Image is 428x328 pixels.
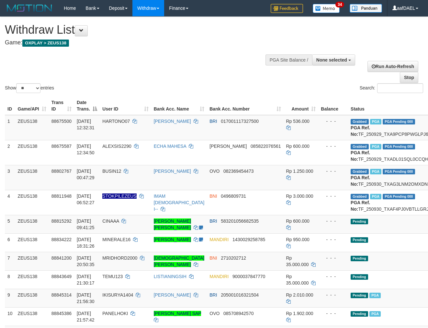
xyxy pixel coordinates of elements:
th: Bank Acc. Name: activate to sort column ascending [151,97,207,115]
a: [PERSON_NAME] SAP [154,311,201,316]
td: ZEUS138 [15,215,49,233]
a: [PERSON_NAME] [154,119,191,124]
span: MINERALE16 [102,237,130,242]
span: HARTONO07 [102,119,130,124]
td: 7 [5,252,15,270]
span: OVO [209,169,220,174]
span: [DATE] 20:50:35 [77,255,95,267]
span: 88845386 [51,311,72,316]
span: Copy 583201056682535 to clipboard [221,218,259,224]
span: Grabbed [351,194,369,199]
span: Grabbed [351,169,369,174]
div: - - - [321,273,345,280]
span: 88675587 [51,144,72,149]
span: MANDIRI [209,274,229,279]
th: User ID: activate to sort column ascending [100,97,151,115]
span: Copy 017001117327500 to clipboard [221,119,259,124]
th: Amount: activate to sort column ascending [284,97,319,115]
span: Rp 1.902.000 [286,311,313,316]
span: [DATE] 21:57:42 [77,311,95,322]
div: PGA Site Balance / [265,54,312,65]
span: MANDIRI [209,237,229,242]
div: - - - [321,292,345,298]
span: Pending [351,311,368,317]
span: [PERSON_NAME] [209,144,247,149]
a: [DEMOGRAPHIC_DATA][PERSON_NAME] [154,255,205,267]
span: 88841200 [51,255,72,261]
img: Feedback.jpg [271,4,303,13]
span: [DATE] 12:32:31 [77,119,95,130]
span: Rp 35.000.000 [286,274,309,286]
a: [PERSON_NAME] [154,237,191,242]
span: Pending [351,274,368,280]
th: Bank Acc. Number: activate to sort column ascending [207,97,283,115]
span: OVO [209,311,220,316]
td: 2 [5,140,15,165]
span: 88815292 [51,218,72,224]
span: OXPLAY > ZEUS138 [22,40,69,47]
div: - - - [321,310,345,317]
span: Pending [351,256,368,261]
label: Show entries [5,83,54,93]
td: 5 [5,215,15,233]
span: Grabbed [351,119,369,124]
span: Rp 3.000.000 [286,193,313,199]
span: Marked by aafpengsreynich [370,144,381,149]
b: PGA Ref. No: [351,200,370,212]
span: [DATE] 18:31:26 [77,237,95,249]
span: Rp 600.000 [286,144,310,149]
b: PGA Ref. No: [351,150,370,162]
input: Search: [377,83,423,93]
span: Pending [351,237,368,243]
h4: Game: [5,40,279,46]
span: [DATE] 09:41:25 [77,218,95,230]
span: Copy 205001016321504 to clipboard [221,292,259,298]
span: Copy 085708942570 to clipboard [223,311,253,316]
a: Stop [400,72,418,83]
span: [DATE] 21:56:30 [77,292,95,304]
td: 8 [5,270,15,289]
span: PGA Pending [383,119,415,124]
td: ZEUS138 [15,252,49,270]
div: - - - [321,218,345,224]
span: 88802767 [51,169,72,174]
div: - - - [321,118,345,124]
a: [PERSON_NAME] [PERSON_NAME] [154,218,191,230]
div: - - - [321,168,345,174]
img: Button%20Memo.svg [313,4,340,13]
span: CINAAA [102,218,119,224]
span: PGA Pending [383,169,415,174]
span: 88834222 [51,237,72,242]
a: [PERSON_NAME] [154,169,191,174]
span: Copy 9000037847770 to clipboard [232,274,265,279]
span: Rp 950.000 [286,237,310,242]
label: Search: [360,83,423,93]
span: Marked by aaftrukkakada [369,293,381,298]
span: Grabbed [351,144,369,149]
span: BRI [209,292,217,298]
a: Run Auto-Refresh [367,61,418,72]
a: LISTIANINGSIH [154,274,186,279]
span: Rp 2.010.000 [286,292,313,298]
img: MOTION_logo.png [5,3,54,13]
span: BRI [209,218,217,224]
span: MRIDHORD2000 [102,255,137,261]
td: 4 [5,190,15,215]
span: Copy 082369454473 to clipboard [223,169,253,174]
td: ZEUS138 [15,115,49,140]
span: ALEXSIS2290 [102,144,131,149]
th: Date Trans.: activate to sort column descending [74,97,100,115]
td: ZEUS138 [15,307,49,326]
span: BNI [209,255,217,261]
span: 88845314 [51,292,72,298]
span: Nama rekening ada tanda titik/strip, harap diedit [102,193,137,199]
td: ZEUS138 [15,190,49,215]
td: ZEUS138 [15,233,49,252]
td: ZEUS138 [15,289,49,307]
td: ZEUS138 [15,140,49,165]
b: PGA Ref. No: [351,175,370,187]
span: PANELHOKI [102,311,128,316]
td: ZEUS138 [15,165,49,190]
span: Copy 0496809731 to clipboard [221,193,246,199]
span: Rp 536.000 [286,119,310,124]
